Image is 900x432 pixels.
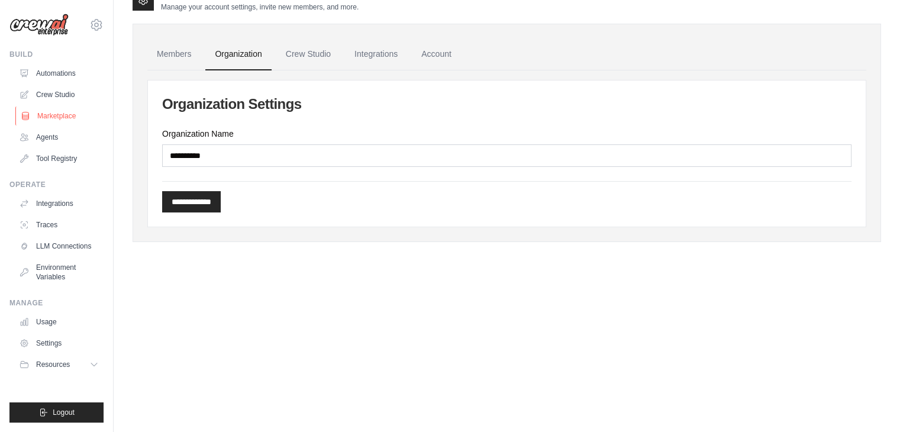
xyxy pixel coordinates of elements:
[14,215,104,234] a: Traces
[14,237,104,256] a: LLM Connections
[9,180,104,189] div: Operate
[36,360,70,369] span: Resources
[9,14,69,36] img: Logo
[53,408,75,417] span: Logout
[9,50,104,59] div: Build
[161,2,359,12] p: Manage your account settings, invite new members, and more.
[9,402,104,423] button: Logout
[14,128,104,147] a: Agents
[412,38,461,70] a: Account
[147,38,201,70] a: Members
[345,38,407,70] a: Integrations
[14,312,104,331] a: Usage
[14,334,104,353] a: Settings
[14,149,104,168] a: Tool Registry
[9,298,104,308] div: Manage
[14,258,104,286] a: Environment Variables
[162,95,851,114] h2: Organization Settings
[14,64,104,83] a: Automations
[14,355,104,374] button: Resources
[162,128,851,140] label: Organization Name
[14,85,104,104] a: Crew Studio
[15,107,105,125] a: Marketplace
[276,38,340,70] a: Crew Studio
[205,38,271,70] a: Organization
[14,194,104,213] a: Integrations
